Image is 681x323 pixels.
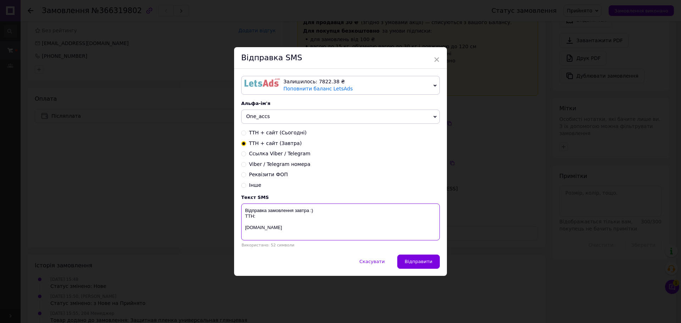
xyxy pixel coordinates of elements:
[249,172,288,177] span: Реквізити ФОП
[246,113,270,119] span: One_accs
[397,255,440,269] button: Відправити
[249,130,306,135] span: ТТН + сайт (Сьогодні)
[249,161,310,167] span: Viber / Telegram номера
[249,140,302,146] span: ТТН + сайт (Завтра)
[405,259,432,264] span: Відправити
[241,101,270,106] span: Альфа-ім'я
[241,195,440,200] div: Текст SMS
[241,204,440,240] textarea: Відправка замовлення завтра :) ТТН: [DOMAIN_NAME]
[283,86,353,91] a: Поповнити баланс LetsAds
[249,182,261,188] span: Інше
[234,47,447,69] div: Відправка SMS
[283,78,431,85] div: Залишилось: 7822.38 ₴
[241,243,440,247] div: Використано: 52 символи
[359,259,384,264] span: Скасувати
[249,151,310,156] span: Ссылка Viber / Telegram
[352,255,392,269] button: Скасувати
